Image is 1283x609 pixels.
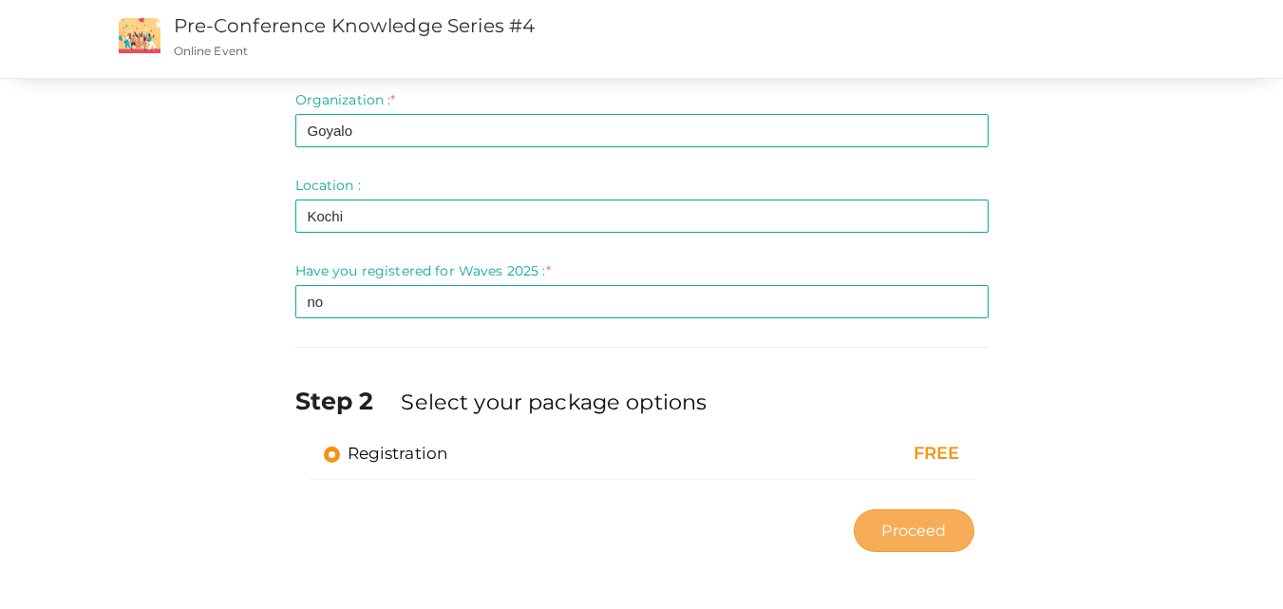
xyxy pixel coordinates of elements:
[295,176,361,195] label: Location :
[854,509,973,552] button: Proceed
[295,90,396,109] label: Organization :
[401,387,707,417] label: Select your package options
[174,14,536,37] a: Pre-Conference Knowledge Series #4
[881,520,946,542] span: Proceed
[295,261,551,280] label: Have you registered for Waves 2025 :
[174,43,816,59] p: Online Event
[119,18,160,53] img: event2.png
[771,442,959,466] div: FREE
[295,384,398,418] label: Step 2
[324,442,448,465] label: Registration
